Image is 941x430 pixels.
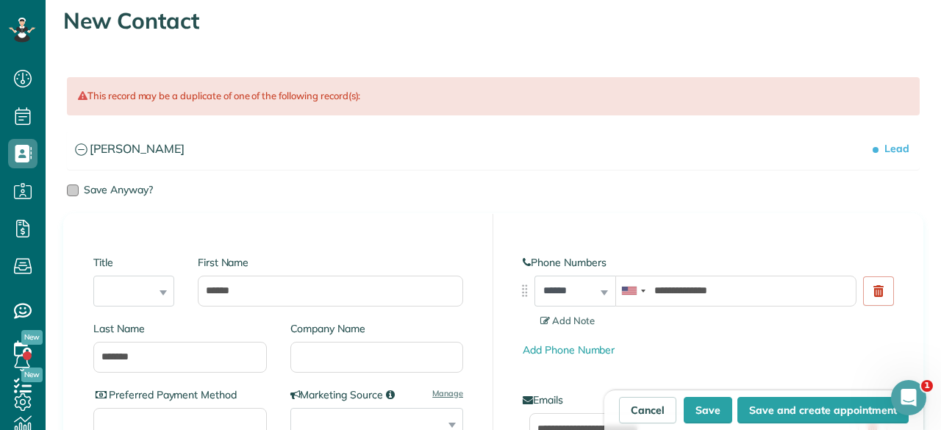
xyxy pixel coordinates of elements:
div: This record may be a duplicate of one of the following record(s): [67,77,920,115]
label: Emails [523,393,893,407]
a: Cancel [619,397,676,423]
label: Title [93,255,174,270]
label: First Name [198,255,463,270]
a: [PERSON_NAME] [57,131,930,168]
button: Save and create appointment [737,397,909,423]
label: Last Name [93,321,267,336]
label: Company Name [290,321,464,336]
label: Phone Numbers [523,255,893,270]
span: Add Note [540,315,595,326]
span: Lead [876,137,915,162]
div: United States: +1 [616,276,650,306]
label: Marketing Source [290,387,464,402]
label: Preferred Payment Method [93,387,267,402]
span: Save Anyway? [84,183,153,196]
img: drag_indicator-119b368615184ecde3eda3c64c821f6cf29d3e2b97b89ee44bc31753036683e5.png [517,283,532,298]
span: 1 [921,380,933,392]
span: New [21,330,43,345]
button: Save [684,397,732,423]
iframe: Intercom live chat [891,380,926,415]
h1: New Contact [63,9,923,33]
a: Manage [432,387,463,399]
a: Add Phone Number [523,343,615,356]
